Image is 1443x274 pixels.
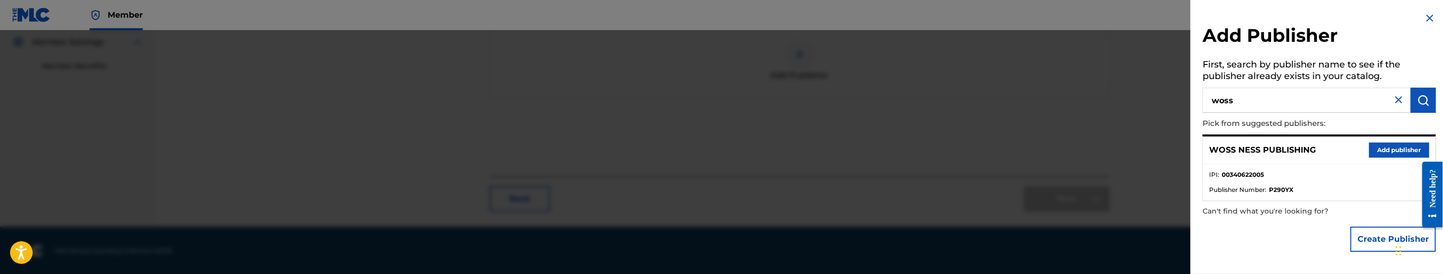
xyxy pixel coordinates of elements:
img: Search Works [1417,94,1429,106]
span: Member [108,9,143,21]
p: Pick from suggested publishers: [1203,113,1379,134]
p: Can't find what you're looking for? [1203,201,1379,222]
button: Add publisher [1369,143,1429,158]
strong: 00340622005 [1222,170,1264,179]
input: Search publisher's name [1203,88,1411,113]
span: Publisher Number : [1209,185,1266,194]
span: IPI : [1209,170,1219,179]
iframe: Chat Widget [1393,226,1443,274]
div: Drag [1396,236,1402,266]
iframe: Resource Center [1415,154,1443,235]
h2: Add Publisher [1203,24,1436,50]
h5: First, search by publisher name to see if the publisher already exists in your catalog. [1203,56,1436,88]
button: Create Publisher [1350,227,1436,252]
img: close [1393,94,1405,106]
p: WOSS NESS PUBLISHING [1209,144,1316,156]
img: Top Rightsholder [90,9,102,21]
img: MLC Logo [12,8,51,22]
strong: P290YX [1269,185,1294,194]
